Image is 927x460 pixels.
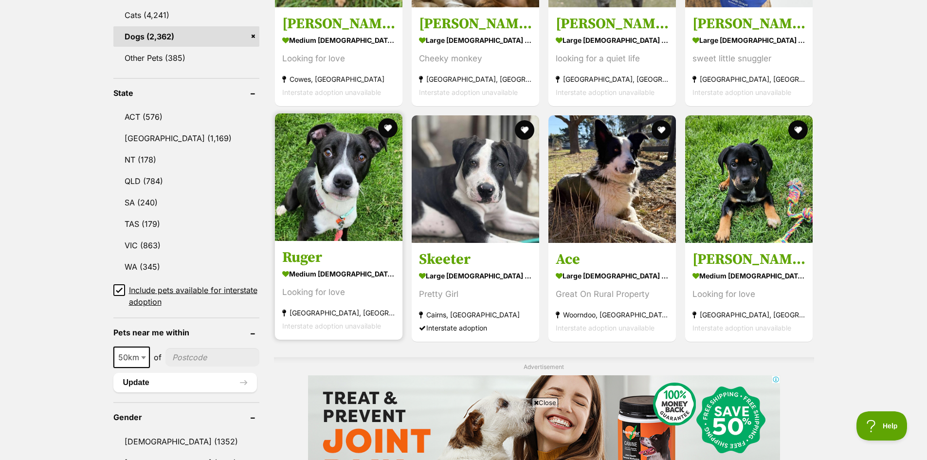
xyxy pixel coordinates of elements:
a: QLD (784) [113,171,259,191]
header: Pets near me within [113,328,259,337]
h3: [PERSON_NAME] [282,15,395,33]
a: [DEMOGRAPHIC_DATA] (1352) [113,431,259,452]
div: Interstate adoption [419,321,532,334]
input: postcode [165,348,259,367]
strong: Cairns, [GEOGRAPHIC_DATA] [419,308,532,321]
strong: [GEOGRAPHIC_DATA], [GEOGRAPHIC_DATA] [282,306,395,319]
h3: Skeeter [419,250,532,269]
a: Skeeter large [DEMOGRAPHIC_DATA] Dog Pretty Girl Cairns, [GEOGRAPHIC_DATA] Interstate adoption [412,243,539,342]
span: of [154,351,162,363]
span: Interstate adoption unavailable [556,324,654,332]
h3: [PERSON_NAME] [692,15,805,33]
h3: [PERSON_NAME] [692,250,805,269]
h3: [PERSON_NAME] [556,15,669,33]
a: Ace large [DEMOGRAPHIC_DATA] Dog Great On Rural Property Woorndoo, [GEOGRAPHIC_DATA] Interstate a... [548,243,676,342]
button: favourite [378,118,398,138]
strong: medium [DEMOGRAPHIC_DATA] Dog [282,33,395,47]
img: Ace - Border Collie Dog [548,115,676,243]
div: sweet little snuggler [692,52,805,65]
strong: [GEOGRAPHIC_DATA], [GEOGRAPHIC_DATA] [692,73,805,86]
a: Cats (4,241) [113,5,259,25]
span: Interstate adoption unavailable [282,322,381,330]
strong: medium [DEMOGRAPHIC_DATA] Dog [282,267,395,281]
div: Cheeky monkey [419,52,532,65]
a: NT (178) [113,149,259,170]
a: [PERSON_NAME] large [DEMOGRAPHIC_DATA] Dog sweet little snuggler [GEOGRAPHIC_DATA], [GEOGRAPHIC_D... [685,7,813,106]
div: Pretty Girl [419,288,532,301]
h3: Ruger [282,248,395,267]
strong: large [DEMOGRAPHIC_DATA] Dog [692,33,805,47]
strong: [GEOGRAPHIC_DATA], [GEOGRAPHIC_DATA] [419,73,532,86]
strong: Cowes, [GEOGRAPHIC_DATA] [282,73,395,86]
strong: [GEOGRAPHIC_DATA], [GEOGRAPHIC_DATA] [692,308,805,321]
iframe: Help Scout Beacon - Open [856,411,908,441]
header: State [113,89,259,97]
a: Dogs (2,362) [113,26,259,47]
span: Include pets available for interstate adoption [129,284,259,308]
a: [PERSON_NAME] large [DEMOGRAPHIC_DATA] Dog looking for a quiet life [GEOGRAPHIC_DATA], [GEOGRAPHI... [548,7,676,106]
h3: Ace [556,250,669,269]
header: Gender [113,413,259,422]
span: 50km [114,350,149,364]
button: favourite [789,120,808,140]
a: TAS (179) [113,214,259,234]
div: Looking for love [692,288,805,301]
div: Looking for love [282,52,395,65]
button: favourite [515,120,534,140]
iframe: Advertisement [228,411,700,455]
strong: medium [DEMOGRAPHIC_DATA] Dog [692,269,805,283]
a: VIC (863) [113,235,259,256]
div: Great On Rural Property [556,288,669,301]
a: [PERSON_NAME] large [DEMOGRAPHIC_DATA] Dog Cheeky monkey [GEOGRAPHIC_DATA], [GEOGRAPHIC_DATA] Int... [412,7,539,106]
a: SA (240) [113,192,259,213]
a: [PERSON_NAME] medium [DEMOGRAPHIC_DATA] Dog Looking for love [GEOGRAPHIC_DATA], [GEOGRAPHIC_DATA]... [685,243,813,342]
strong: [GEOGRAPHIC_DATA], [GEOGRAPHIC_DATA] [556,73,669,86]
strong: large [DEMOGRAPHIC_DATA] Dog [419,269,532,283]
a: Ruger medium [DEMOGRAPHIC_DATA] Dog Looking for love [GEOGRAPHIC_DATA], [GEOGRAPHIC_DATA] Interst... [275,241,402,340]
img: Skeeter - Bull Arab Dog [412,115,539,243]
a: [PERSON_NAME] medium [DEMOGRAPHIC_DATA] Dog Looking for love Cowes, [GEOGRAPHIC_DATA] Interstate ... [275,7,402,106]
span: Interstate adoption unavailable [692,324,791,332]
img: Clyde - Australian Kelpie x Staffordshire Bull Terrier Dog [685,115,813,243]
a: Include pets available for interstate adoption [113,284,259,308]
div: looking for a quiet life [556,52,669,65]
strong: Woorndoo, [GEOGRAPHIC_DATA] [556,308,669,321]
span: Close [532,398,558,407]
strong: large [DEMOGRAPHIC_DATA] Dog [556,33,669,47]
div: Looking for love [282,286,395,299]
a: Other Pets (385) [113,48,259,68]
span: Interstate adoption unavailable [419,88,518,96]
span: 50km [113,347,150,368]
a: WA (345) [113,257,259,277]
button: favourite [652,120,671,140]
a: [GEOGRAPHIC_DATA] (1,169) [113,128,259,148]
strong: large [DEMOGRAPHIC_DATA] Dog [556,269,669,283]
strong: large [DEMOGRAPHIC_DATA] Dog [419,33,532,47]
a: ACT (576) [113,107,259,127]
span: Interstate adoption unavailable [556,88,654,96]
img: Ruger - Staffordshire Bull Terrier Dog [275,113,402,241]
span: Interstate adoption unavailable [282,88,381,96]
h3: [PERSON_NAME] [419,15,532,33]
span: Interstate adoption unavailable [692,88,791,96]
button: Update [113,373,257,392]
